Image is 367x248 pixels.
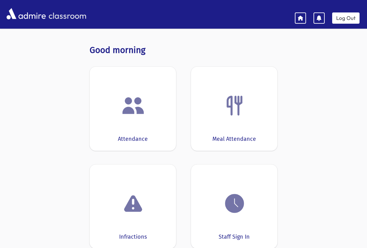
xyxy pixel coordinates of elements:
img: Fork.png [223,94,246,117]
div: Meal Attendance [212,135,256,143]
div: Infractions [119,233,147,241]
span: classroom [47,6,86,22]
img: users.png [121,94,145,117]
a: Log Out [332,12,360,24]
img: exclamation.png [121,193,145,217]
div: Staff Sign In [219,233,250,241]
div: Attendance [118,135,148,143]
img: AdmirePro [5,7,47,21]
h3: Good morning [90,45,277,55]
img: clock.png [223,192,246,215]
